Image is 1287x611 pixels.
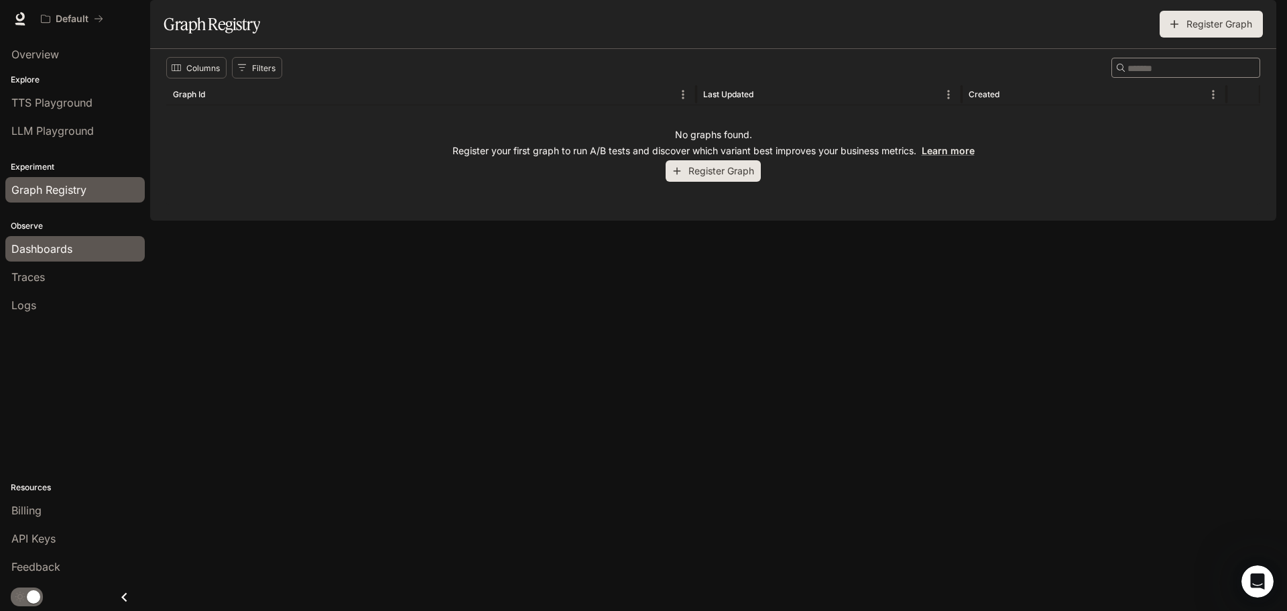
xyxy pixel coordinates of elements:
p: No graphs found. [675,128,752,142]
p: Default [56,13,88,25]
h1: Graph Registry [164,11,260,38]
a: Learn more [922,145,975,156]
button: Sort [755,85,775,105]
button: All workspaces [35,5,109,32]
button: Register Graph [1160,11,1263,38]
div: Created [969,89,999,99]
button: Sort [206,85,227,105]
button: Menu [938,85,959,105]
iframe: Intercom live chat [1241,565,1274,598]
button: Register Graph [666,160,761,182]
button: Menu [1203,85,1223,105]
button: Show filters [232,57,282,78]
div: Search [1111,58,1260,78]
button: Sort [1001,85,1021,105]
div: Graph Id [173,89,205,99]
button: Select columns [166,57,227,78]
div: Last Updated [703,89,753,99]
p: Register your first graph to run A/B tests and discover which variant best improves your business... [452,144,975,158]
button: Menu [673,85,693,105]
